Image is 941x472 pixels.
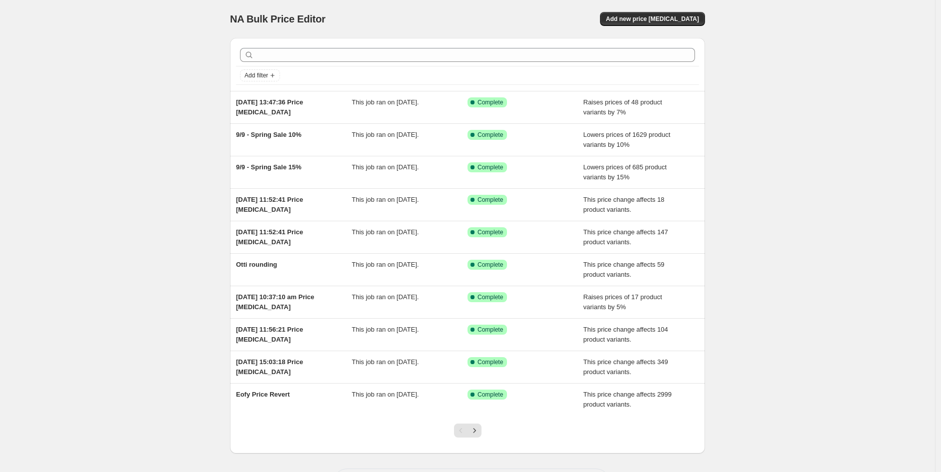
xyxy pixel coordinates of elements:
span: Complete [477,98,503,106]
span: This job ran on [DATE]. [352,358,419,366]
span: [DATE] 11:52:41 Price [MEDICAL_DATA] [236,228,303,246]
span: This job ran on [DATE]. [352,98,419,106]
button: Add filter [240,69,280,81]
nav: Pagination [454,424,481,438]
span: This job ran on [DATE]. [352,131,419,138]
span: Complete [477,196,503,204]
span: [DATE] 11:56:21 Price [MEDICAL_DATA] [236,326,303,343]
span: Raises prices of 17 product variants by 5% [583,293,662,311]
span: This price change affects 2999 product variants. [583,391,672,408]
span: [DATE] 15:03:18 Price [MEDICAL_DATA] [236,358,303,376]
span: Complete [477,163,503,171]
span: Eofy Price Revert [236,391,290,398]
span: Complete [477,131,503,139]
span: Otti rounding [236,261,277,268]
span: This price change affects 349 product variants. [583,358,668,376]
span: Lowers prices of 685 product variants by 15% [583,163,667,181]
span: Add new price [MEDICAL_DATA] [606,15,699,23]
span: Complete [477,293,503,301]
span: This price change affects 147 product variants. [583,228,668,246]
button: Next [467,424,481,438]
span: This job ran on [DATE]. [352,261,419,268]
span: Complete [477,358,503,366]
span: Add filter [244,71,268,79]
span: 9/9 - Spring Sale 15% [236,163,301,171]
span: This price change affects 18 product variants. [583,196,664,213]
span: [DATE] 11:52:41 Price [MEDICAL_DATA] [236,196,303,213]
span: 9/9 - Spring Sale 10% [236,131,301,138]
span: NA Bulk Price Editor [230,13,325,24]
span: This job ran on [DATE]. [352,163,419,171]
span: This job ran on [DATE]. [352,196,419,203]
span: Lowers prices of 1629 product variants by 10% [583,131,670,148]
span: This job ran on [DATE]. [352,391,419,398]
button: Add new price [MEDICAL_DATA] [600,12,705,26]
span: This price change affects 104 product variants. [583,326,668,343]
span: This job ran on [DATE]. [352,293,419,301]
span: Raises prices of 48 product variants by 7% [583,98,662,116]
span: This job ran on [DATE]. [352,326,419,333]
span: This price change affects 59 product variants. [583,261,664,278]
span: Complete [477,228,503,236]
span: [DATE] 13:47:36 Price [MEDICAL_DATA] [236,98,303,116]
span: Complete [477,261,503,269]
span: [DATE] 10:37:10 am Price [MEDICAL_DATA] [236,293,314,311]
span: Complete [477,391,503,399]
span: Complete [477,326,503,334]
span: This job ran on [DATE]. [352,228,419,236]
